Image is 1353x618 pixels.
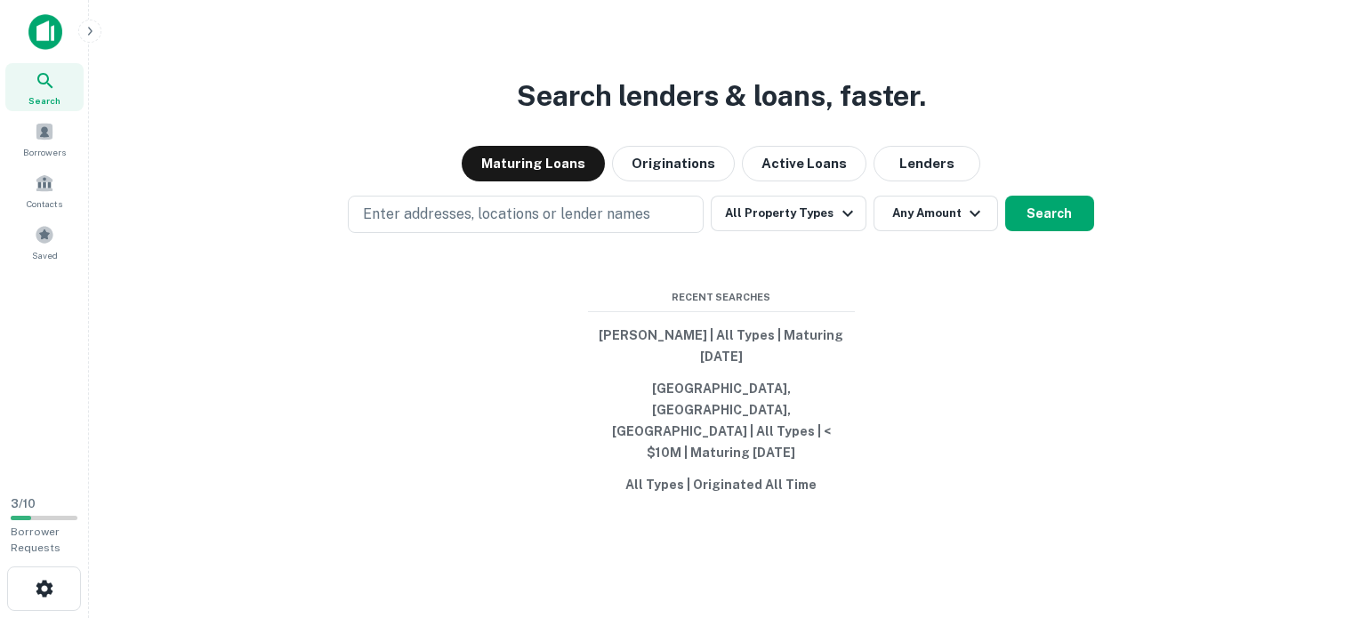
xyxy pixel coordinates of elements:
[5,218,84,266] a: Saved
[588,319,855,373] button: [PERSON_NAME] | All Types | Maturing [DATE]
[363,204,650,225] p: Enter addresses, locations or lender names
[517,75,926,117] h3: Search lenders & loans, faster.
[588,290,855,305] span: Recent Searches
[5,166,84,214] a: Contacts
[27,197,62,211] span: Contacts
[874,146,980,181] button: Lenders
[5,115,84,163] a: Borrowers
[1264,476,1353,561] iframe: Chat Widget
[11,526,60,554] span: Borrower Requests
[5,63,84,111] a: Search
[874,196,998,231] button: Any Amount
[612,146,735,181] button: Originations
[711,196,866,231] button: All Property Types
[742,146,866,181] button: Active Loans
[32,248,58,262] span: Saved
[348,196,704,233] button: Enter addresses, locations or lender names
[28,93,60,108] span: Search
[28,14,62,50] img: capitalize-icon.png
[23,145,66,159] span: Borrowers
[588,373,855,469] button: [GEOGRAPHIC_DATA], [GEOGRAPHIC_DATA], [GEOGRAPHIC_DATA] | All Types | < $10M | Maturing [DATE]
[11,497,36,510] span: 3 / 10
[462,146,605,181] button: Maturing Loans
[588,469,855,501] button: All Types | Originated All Time
[1005,196,1094,231] button: Search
